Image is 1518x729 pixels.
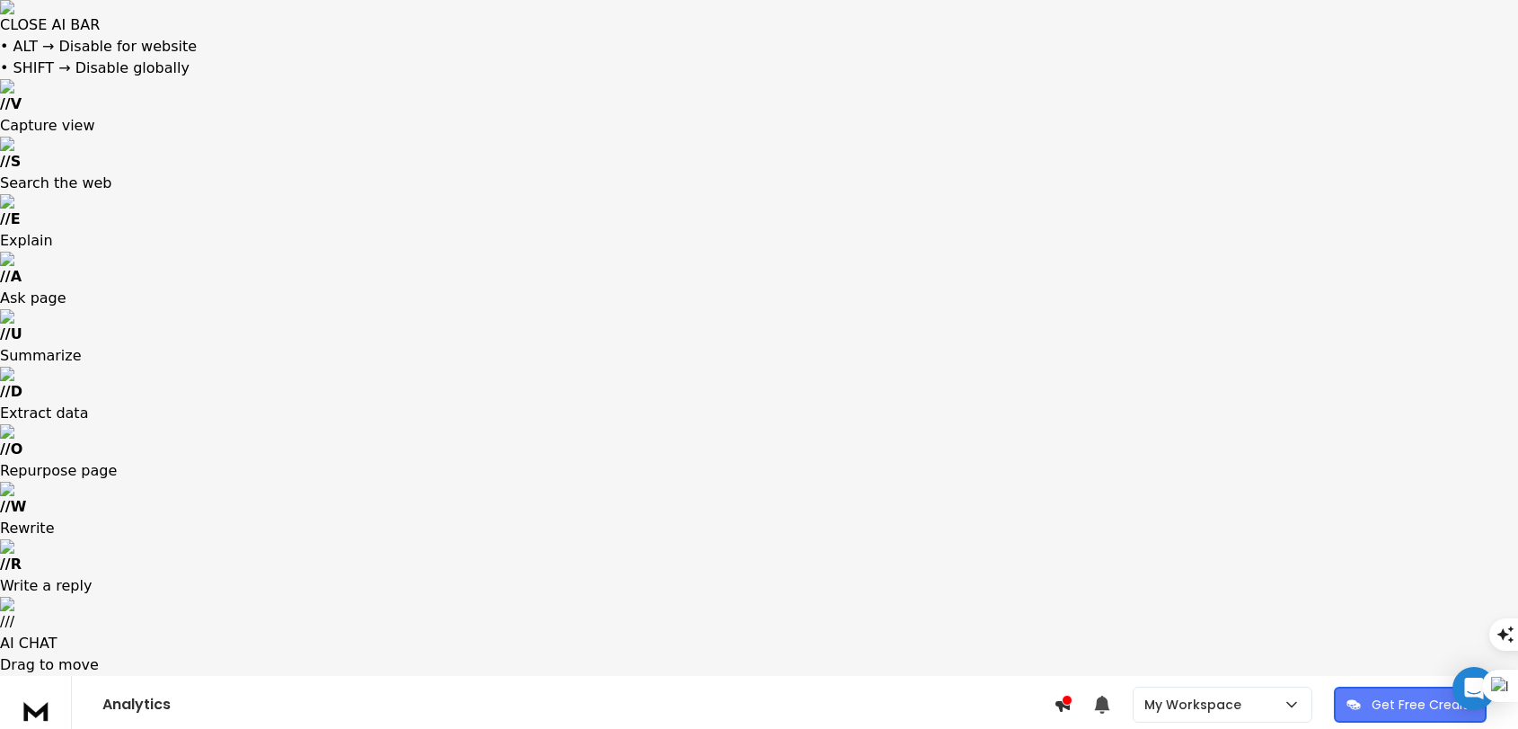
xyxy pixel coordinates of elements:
p: Get Free Credits [1372,696,1474,714]
p: My Workspace [1144,696,1249,714]
img: logo [18,694,54,727]
div: Open Intercom Messenger [1452,667,1496,710]
button: Get Free Credits [1334,687,1487,723]
h1: Analytics [102,694,1054,716]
